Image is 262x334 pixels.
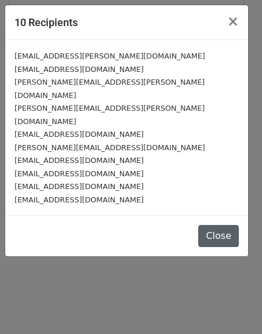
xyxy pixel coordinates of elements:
small: [EMAIL_ADDRESS][DOMAIN_NAME] [14,195,144,204]
button: Close [198,225,239,247]
small: [PERSON_NAME][EMAIL_ADDRESS][DOMAIN_NAME] [14,143,205,152]
small: [PERSON_NAME][EMAIL_ADDRESS][PERSON_NAME][DOMAIN_NAME] [14,104,205,126]
small: [EMAIL_ADDRESS][DOMAIN_NAME] [14,65,144,74]
small: [EMAIL_ADDRESS][DOMAIN_NAME] [14,130,144,139]
small: [EMAIL_ADDRESS][DOMAIN_NAME] [14,169,144,178]
span: × [227,13,239,30]
small: [EMAIL_ADDRESS][DOMAIN_NAME] [14,156,144,165]
small: [EMAIL_ADDRESS][DOMAIN_NAME] [14,182,144,191]
h5: 10 Recipients [14,14,78,30]
iframe: Chat Widget [204,278,262,334]
small: [EMAIL_ADDRESS][PERSON_NAME][DOMAIN_NAME] [14,52,205,60]
small: [PERSON_NAME][EMAIL_ADDRESS][PERSON_NAME][DOMAIN_NAME] [14,78,205,100]
button: Close [218,5,248,38]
